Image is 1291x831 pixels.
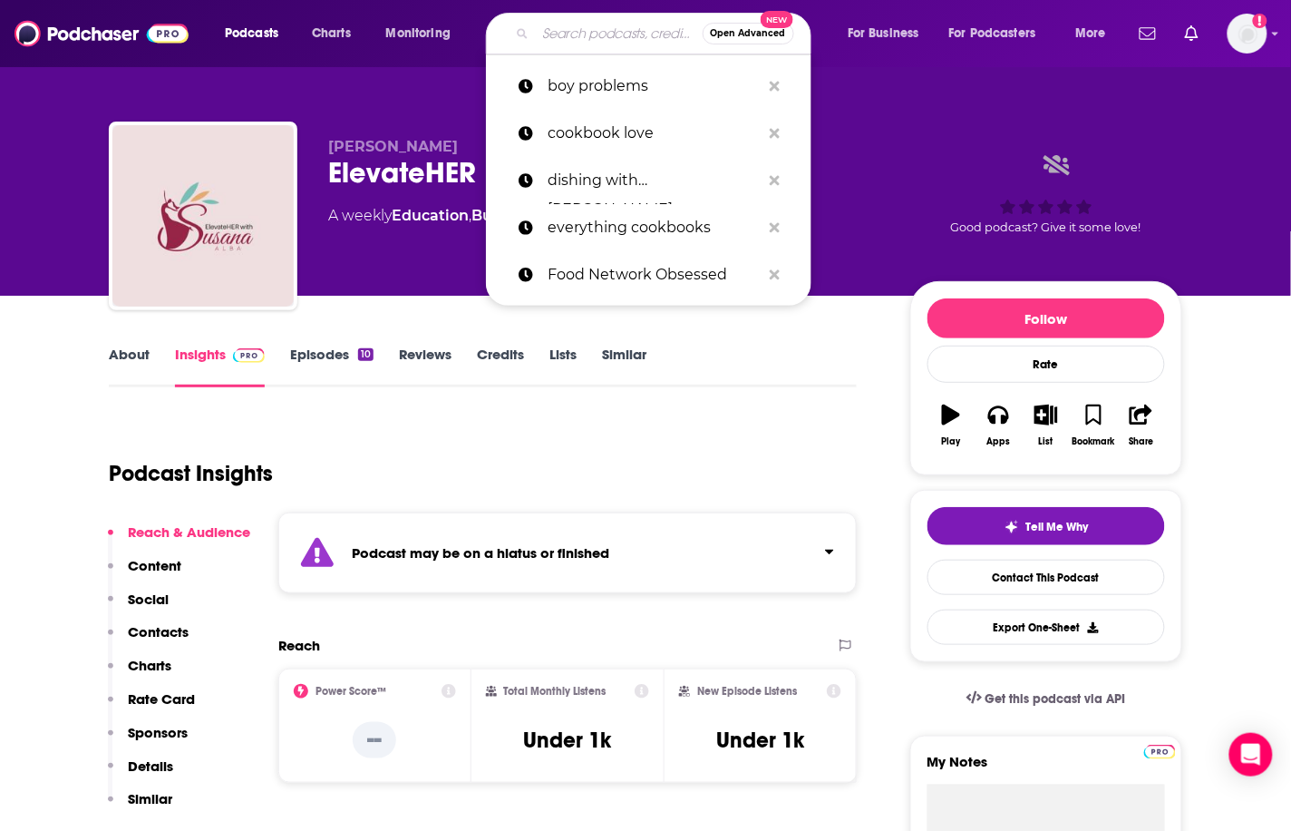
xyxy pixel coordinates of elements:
[548,157,761,204] p: dishing with stephanie
[1026,520,1089,534] span: Tell Me Why
[549,346,577,387] a: Lists
[975,393,1022,458] button: Apps
[1228,14,1267,54] img: User Profile
[697,685,797,698] h2: New Episode Listens
[486,63,811,110] a: boy problems
[212,19,302,48] button: open menu
[1075,21,1106,46] span: More
[108,657,171,690] button: Charts
[548,204,761,251] p: everything cookbooks
[1118,393,1165,458] button: Share
[486,204,811,251] a: everything cookbooks
[108,724,188,758] button: Sponsors
[358,348,374,361] div: 10
[927,346,1165,383] div: Rate
[927,507,1165,545] button: tell me why sparkleTell Me Why
[835,19,942,48] button: open menu
[949,21,1036,46] span: For Podcasters
[108,690,195,724] button: Rate Card
[927,610,1165,645] button: Export One-Sheet
[942,436,961,447] div: Play
[315,685,386,698] h2: Power Score™
[328,138,458,155] span: [PERSON_NAME]
[1073,436,1115,447] div: Bookmark
[486,251,811,298] a: Food Network Obsessed
[109,460,273,487] h1: Podcast Insights
[927,560,1165,595] a: Contact This Podcast
[1144,745,1176,759] img: Podchaser Pro
[128,657,171,674] p: Charts
[937,19,1063,48] button: open menu
[109,346,150,387] a: About
[486,157,811,204] a: dishing with [PERSON_NAME]
[504,685,607,698] h2: Total Monthly Listens
[352,544,609,562] strong: Podcast may be on a hiatus or finished
[112,125,294,307] img: ElevateHER
[548,63,761,110] p: boy problems
[927,393,975,458] button: Play
[15,16,189,51] img: Podchaser - Follow, Share and Rate Podcasts
[1039,436,1053,447] div: List
[548,251,761,298] p: Food Network Obsessed
[128,724,188,741] p: Sponsors
[536,19,703,48] input: Search podcasts, credits, & more...
[225,21,278,46] span: Podcasts
[1070,393,1117,458] button: Bookmark
[386,21,451,46] span: Monitoring
[523,727,611,754] h3: Under 1k
[1129,436,1153,447] div: Share
[128,591,169,608] p: Social
[128,623,189,640] p: Contacts
[716,727,804,754] h3: Under 1k
[1228,14,1267,54] button: Show profile menu
[290,346,374,387] a: Episodes10
[1144,742,1176,759] a: Pro website
[108,557,181,591] button: Content
[927,298,1165,338] button: Follow
[1229,733,1273,777] div: Open Intercom Messenger
[233,348,265,363] img: Podchaser Pro
[1005,520,1019,534] img: tell me why sparkle
[328,205,682,227] div: A weekly podcast
[761,11,793,28] span: New
[951,220,1141,234] span: Good podcast? Give it some love!
[374,19,474,48] button: open menu
[471,207,538,224] a: Business
[486,110,811,157] a: cookbook love
[1228,14,1267,54] span: Logged in as alignPR
[175,346,265,387] a: InsightsPodchaser Pro
[927,753,1165,785] label: My Notes
[469,207,471,224] span: ,
[128,523,250,541] p: Reach & Audience
[108,591,169,624] button: Social
[711,29,786,38] span: Open Advanced
[278,637,320,654] h2: Reach
[128,758,173,775] p: Details
[108,523,250,557] button: Reach & Audience
[985,691,1126,707] span: Get this podcast via API
[312,21,351,46] span: Charts
[108,758,173,791] button: Details
[1178,18,1206,49] a: Show notifications dropdown
[353,722,396,758] p: --
[300,19,362,48] a: Charts
[108,790,172,824] button: Similar
[503,13,829,54] div: Search podcasts, credits, & more...
[548,110,761,157] p: cookbook love
[128,690,195,708] p: Rate Card
[703,23,794,44] button: Open AdvancedNew
[952,677,1141,721] a: Get this podcast via API
[392,207,469,224] a: Education
[128,790,172,807] p: Similar
[1023,393,1070,458] button: List
[128,557,181,574] p: Content
[399,346,451,387] a: Reviews
[848,21,919,46] span: For Business
[602,346,646,387] a: Similar
[910,138,1182,250] div: Good podcast? Give it some love!
[108,623,189,657] button: Contacts
[278,513,857,593] section: Click to expand status details
[477,346,524,387] a: Credits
